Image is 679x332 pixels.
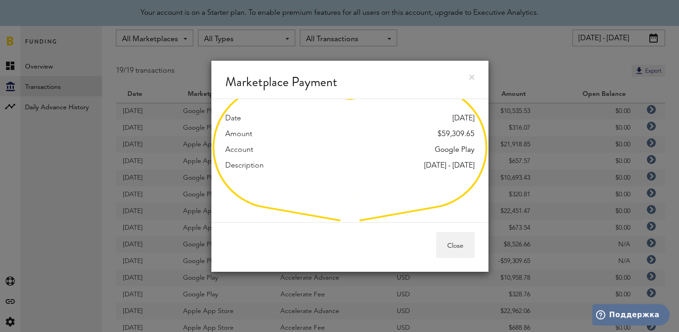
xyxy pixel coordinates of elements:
[225,160,264,171] label: Description
[438,129,475,140] div: $59,309.65
[435,144,475,156] div: Google Play
[452,113,475,124] div: [DATE]
[211,61,489,99] div: Marketplace Payment
[225,144,253,156] label: Account
[225,113,241,124] label: Date
[436,232,475,258] button: Close
[592,304,670,327] iframe: Открывает виджет для поиска дополнительной информации
[225,129,252,140] label: Amount
[424,160,475,171] div: [DATE] - [DATE]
